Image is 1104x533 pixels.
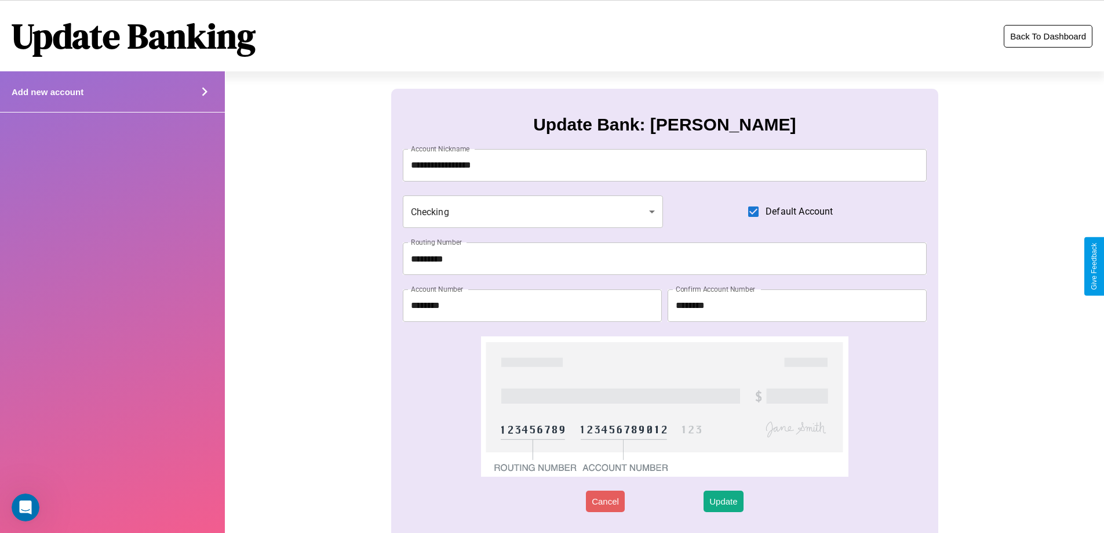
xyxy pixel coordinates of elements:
[766,205,833,219] span: Default Account
[411,144,470,154] label: Account Nickname
[676,284,755,294] label: Confirm Account Number
[403,195,664,228] div: Checking
[12,87,83,97] h4: Add new account
[411,237,462,247] label: Routing Number
[12,12,256,60] h1: Update Banking
[1004,25,1092,48] button: Back To Dashboard
[586,491,625,512] button: Cancel
[533,115,796,135] h3: Update Bank: [PERSON_NAME]
[411,284,463,294] label: Account Number
[12,494,39,521] iframe: Intercom live chat
[704,491,743,512] button: Update
[1090,243,1098,290] div: Give Feedback
[481,336,848,477] img: check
